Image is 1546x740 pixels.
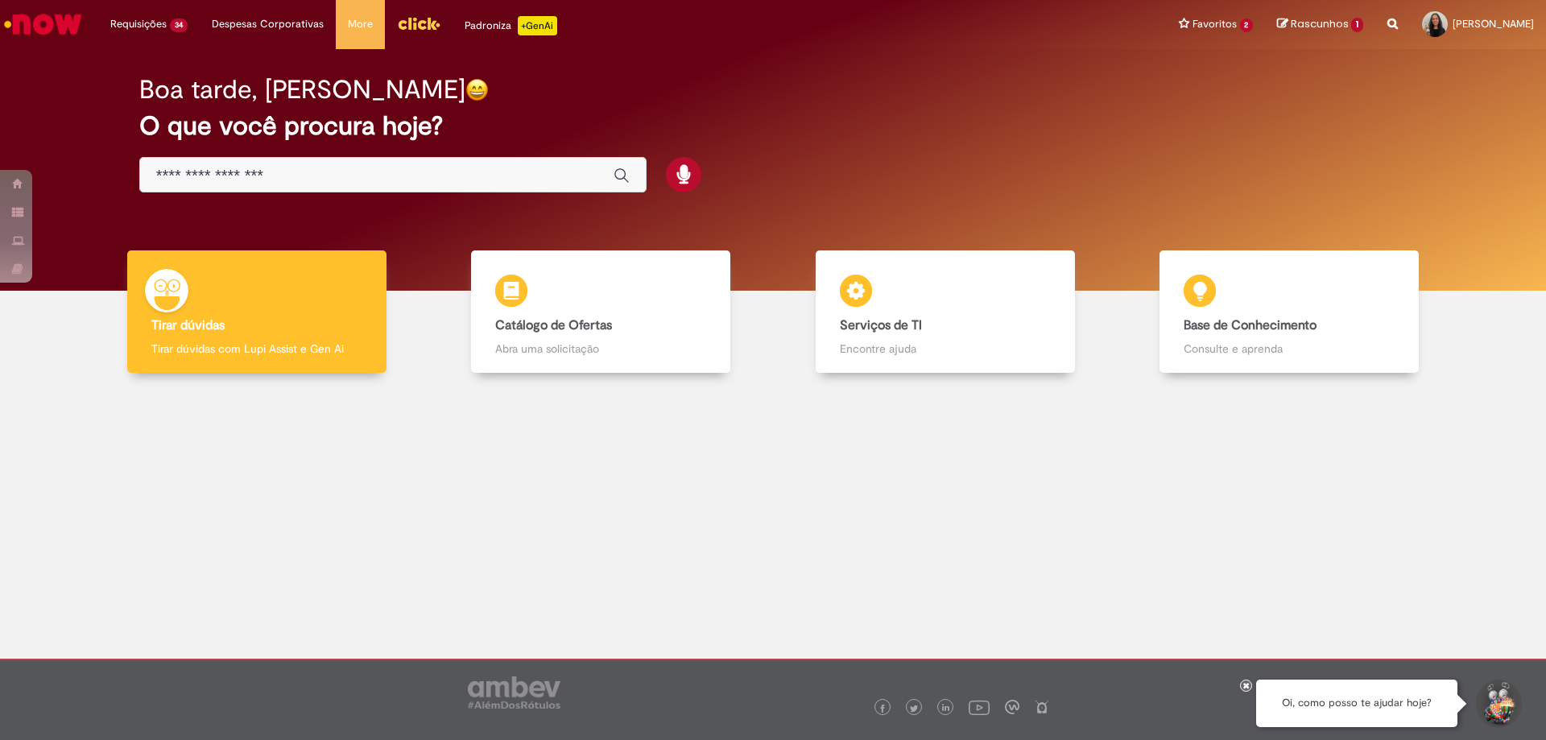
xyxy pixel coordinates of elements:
a: Serviços de TI Encontre ajuda [773,250,1118,374]
p: Consulte e aprenda [1184,341,1395,357]
img: logo_footer_ambev_rotulo_gray.png [468,676,560,709]
img: ServiceNow [2,8,85,40]
p: +GenAi [518,16,557,35]
h2: O que você procura hoje? [139,112,1408,140]
b: Catálogo de Ofertas [495,317,612,333]
img: happy-face.png [465,78,489,101]
p: Tirar dúvidas com Lupi Assist e Gen Ai [151,341,362,357]
span: 2 [1240,19,1254,32]
span: 1 [1351,18,1363,32]
a: Base de Conhecimento Consulte e aprenda [1118,250,1462,374]
p: Encontre ajuda [840,341,1051,357]
button: Iniciar Conversa de Suporte [1474,680,1522,728]
a: Rascunhos [1277,17,1363,32]
img: logo_footer_facebook.png [878,705,887,713]
img: logo_footer_naosei.png [1035,700,1049,714]
div: Padroniza [465,16,557,35]
img: logo_footer_linkedin.png [942,704,950,713]
img: logo_footer_workplace.png [1005,700,1019,714]
b: Tirar dúvidas [151,317,225,333]
span: Rascunhos [1291,16,1349,31]
h2: Boa tarde, [PERSON_NAME] [139,76,465,104]
div: Oi, como posso te ajudar hoje? [1256,680,1457,727]
b: Base de Conhecimento [1184,317,1317,333]
a: Tirar dúvidas Tirar dúvidas com Lupi Assist e Gen Ai [85,250,429,374]
b: Serviços de TI [840,317,922,333]
p: Abra uma solicitação [495,341,706,357]
span: Favoritos [1193,16,1237,32]
span: More [348,16,373,32]
img: logo_footer_youtube.png [969,697,990,717]
img: logo_footer_twitter.png [910,705,918,713]
img: click_logo_yellow_360x200.png [397,11,440,35]
a: Catálogo de Ofertas Abra uma solicitação [429,250,774,374]
span: 34 [170,19,188,32]
span: [PERSON_NAME] [1453,17,1534,31]
span: Despesas Corporativas [212,16,324,32]
span: Requisições [110,16,167,32]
